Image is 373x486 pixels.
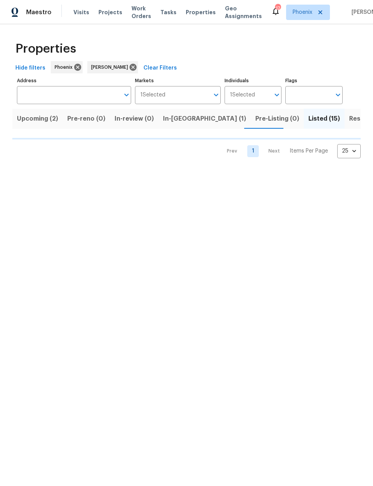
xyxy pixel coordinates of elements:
p: Items Per Page [290,147,328,155]
label: Markets [135,78,221,83]
span: Phoenix [293,8,312,16]
span: Clear Filters [143,63,177,73]
span: Geo Assignments [225,5,262,20]
button: Hide filters [12,61,48,75]
button: Open [333,90,343,100]
div: [PERSON_NAME] [87,61,138,73]
button: Clear Filters [140,61,180,75]
span: Pre-Listing (0) [255,113,299,124]
span: Visits [73,8,89,16]
label: Individuals [225,78,282,83]
span: Listed (15) [308,113,340,124]
span: In-review (0) [115,113,154,124]
a: Goto page 1 [247,145,259,157]
span: [PERSON_NAME] [91,63,131,71]
span: In-[GEOGRAPHIC_DATA] (1) [163,113,246,124]
span: Projects [98,8,122,16]
div: 25 [337,141,361,161]
span: Properties [15,45,76,53]
span: Maestro [26,8,52,16]
button: Open [211,90,221,100]
span: 1 Selected [140,92,165,98]
span: Upcoming (2) [17,113,58,124]
label: Address [17,78,131,83]
button: Open [121,90,132,100]
span: Phoenix [55,63,76,71]
span: Hide filters [15,63,45,73]
span: Properties [186,8,216,16]
span: Work Orders [132,5,151,20]
div: Phoenix [51,61,83,73]
label: Flags [285,78,343,83]
span: 1 Selected [230,92,255,98]
nav: Pagination Navigation [220,144,361,158]
span: Tasks [160,10,177,15]
div: 17 [275,5,280,12]
span: Pre-reno (0) [67,113,105,124]
button: Open [271,90,282,100]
